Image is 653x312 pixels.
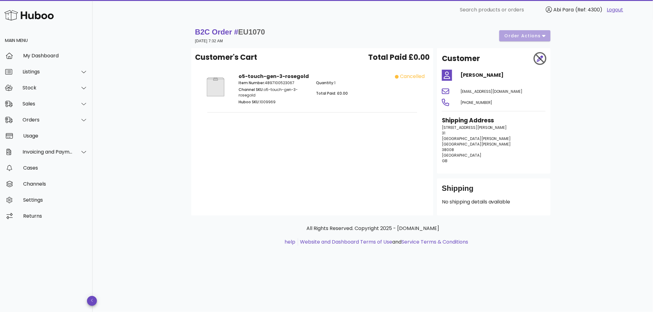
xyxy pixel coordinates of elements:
[554,6,574,13] span: Abi Para
[316,80,334,85] span: Quantity:
[23,69,73,75] div: Listings
[23,197,88,203] div: Settings
[23,53,88,59] div: My Dashboard
[239,80,309,86] p: 4897100523067
[316,91,348,96] span: Total Paid: £0.00
[23,213,88,219] div: Returns
[238,28,265,36] span: EU1070
[607,6,623,14] a: Logout
[285,238,296,245] a: help
[442,183,546,198] div: Shipping
[368,52,430,63] span: Total Paid £0.00
[23,101,73,107] div: Sales
[23,133,88,139] div: Usage
[195,39,223,43] small: [DATE] 7:32 AM
[200,73,231,101] img: Product Image
[23,85,73,91] div: Stock
[576,6,603,13] span: (Ref: 4300)
[196,225,549,232] p: All Rights Reserved. Copyright 2025 - [DOMAIN_NAME]
[298,238,468,246] li: and
[195,52,257,63] span: Customer's Cart
[460,100,493,105] span: [PHONE_NUMBER]
[239,99,260,105] span: Huboo SKU:
[442,116,546,125] h3: Shipping Address
[300,238,393,245] a: Website and Dashboard Terms of Use
[23,165,88,171] div: Cases
[23,149,73,155] div: Invoicing and Payments
[442,136,511,141] span: [GEOGRAPHIC_DATA][PERSON_NAME]
[402,238,468,245] a: Service Terms & Conditions
[442,198,546,206] p: No shipping details available
[460,89,523,94] span: [EMAIL_ADDRESS][DOMAIN_NAME]
[442,142,511,147] span: [GEOGRAPHIC_DATA][PERSON_NAME]
[23,117,73,123] div: Orders
[460,72,546,79] h4: [PERSON_NAME]
[400,73,425,80] div: cancelled
[239,87,264,92] span: Channel SKU:
[442,158,447,163] span: GB
[4,9,54,22] img: Huboo Logo
[195,28,265,36] strong: B2C Order #
[316,80,386,86] p: 1
[442,147,454,152] span: 38008
[239,80,265,85] span: Item Number:
[239,87,309,98] p: o5-touch-gen-3-rosegold
[442,125,507,130] span: [STREET_ADDRESS][PERSON_NAME]
[239,73,309,80] strong: o5-touch-gen-3-rosegold
[442,153,481,158] span: [GEOGRAPHIC_DATA]
[442,53,480,64] h2: Customer
[23,181,88,187] div: Channels
[239,99,309,105] p: 1009969
[442,130,445,136] span: 31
